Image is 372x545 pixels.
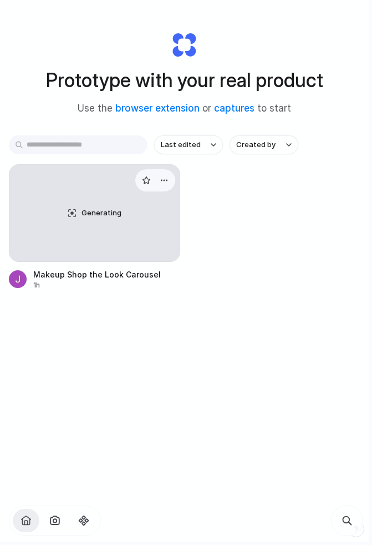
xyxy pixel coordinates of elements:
button: Created by [230,135,298,154]
div: 1h [33,280,161,290]
button: Search [334,507,360,534]
h1: Prototype with your real product [46,65,323,95]
span: Created by [236,139,276,150]
button: Last edited [154,135,223,154]
a: browser extension [115,103,200,114]
span: Generating [81,208,121,219]
a: GeneratingMakeup Shop the Look Carousel1h [9,164,180,290]
div: Makeup Shop the Look Carousel [33,269,161,280]
a: captures [214,103,254,114]
span: Last edited [161,139,201,150]
span: Use the or to start [78,102,291,116]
